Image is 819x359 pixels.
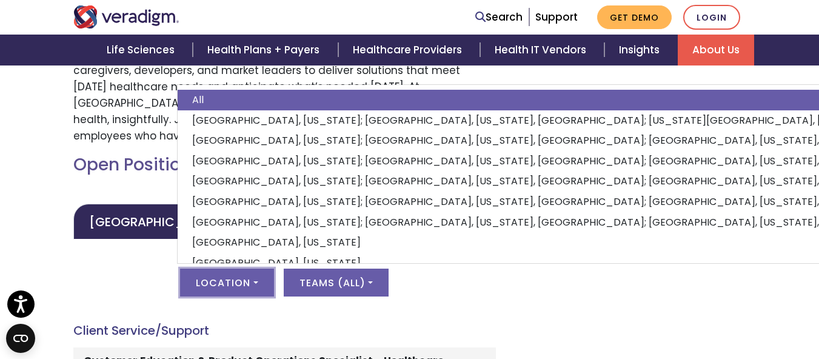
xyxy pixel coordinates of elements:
a: [GEOGRAPHIC_DATA] [73,204,239,240]
a: Health Plans + Payers [193,35,338,65]
a: Life Sciences [92,35,193,65]
a: Login [683,5,740,30]
a: Insights [604,35,678,65]
a: Get Demo [597,5,672,29]
p: Join a passionate team of dedicated associates who work side-by-side with caregivers, developers,... [73,45,496,144]
button: Teams (All) [284,269,389,297]
h4: Client Service/Support [73,323,496,338]
a: About Us [678,35,754,65]
button: Open CMP widget [6,324,35,353]
a: Healthcare Providers [338,35,480,65]
a: Search [475,9,523,25]
button: Location [180,269,273,297]
a: Health IT Vendors [480,35,604,65]
h2: Open Positions [73,155,496,175]
img: Veradigm logo [73,5,179,29]
a: Support [535,10,578,24]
